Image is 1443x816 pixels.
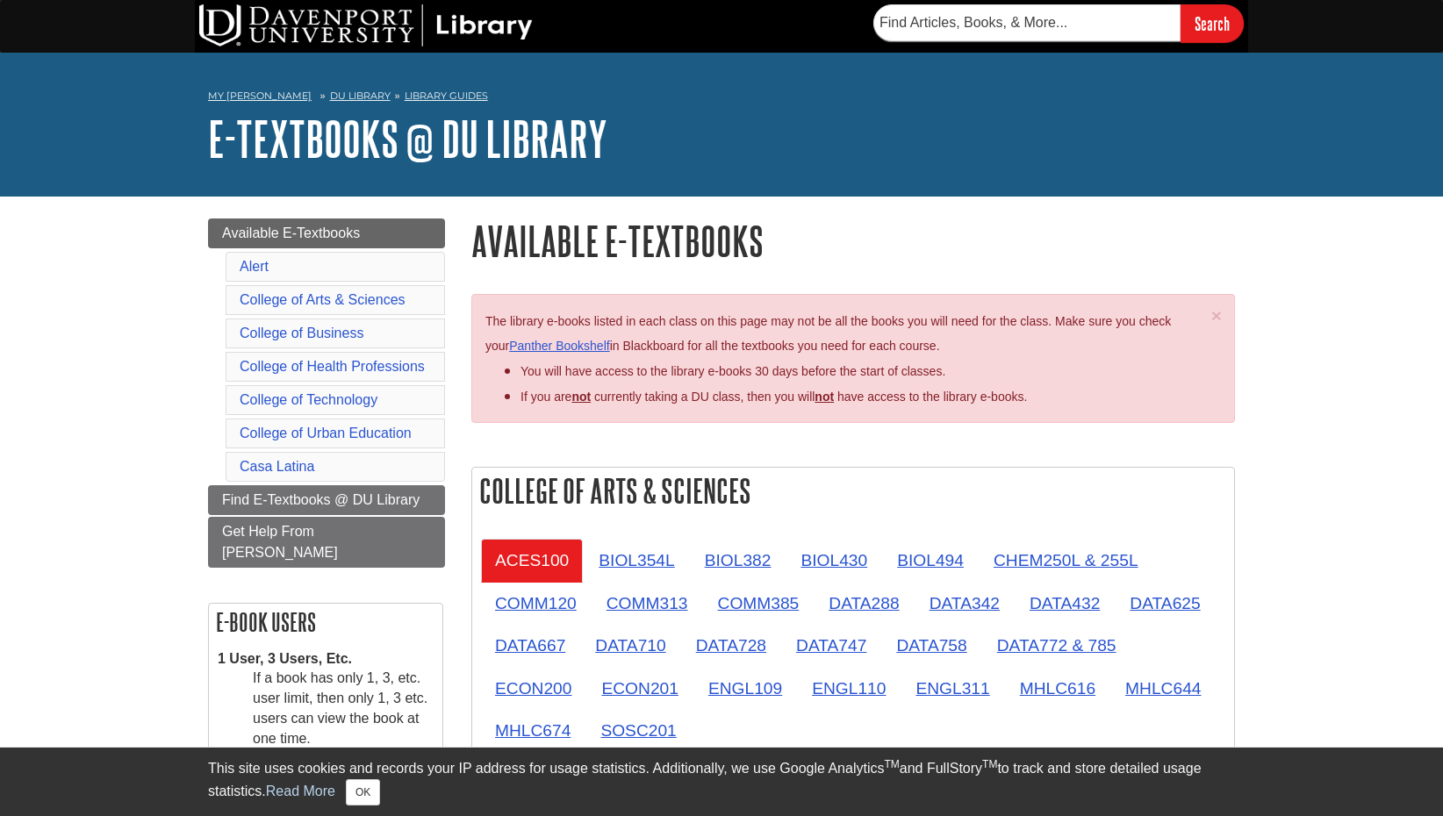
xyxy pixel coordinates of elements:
[481,582,591,625] a: COMM120
[240,326,363,340] a: College of Business
[481,624,579,667] a: DATA667
[208,758,1235,805] div: This site uses cookies and records your IP address for usage statistics. Additionally, we use Goo...
[884,758,899,770] sup: TM
[786,539,881,582] a: BIOL430
[883,539,978,582] a: BIOL494
[1006,667,1109,710] a: MHLC616
[586,709,690,752] a: SOSC201
[1016,582,1114,625] a: DATA432
[798,667,900,710] a: ENGL110
[208,84,1235,112] nav: breadcrumb
[472,468,1234,514] h2: College of Arts & Sciences
[208,89,312,104] a: My [PERSON_NAME]
[481,539,583,582] a: ACES100
[209,604,442,641] h2: E-book Users
[581,624,679,667] a: DATA710
[585,539,688,582] a: BIOL354L
[208,517,445,568] a: Get Help From [PERSON_NAME]
[571,390,591,404] strong: not
[218,649,434,669] dt: 1 User, 3 Users, Etc.
[520,364,945,378] span: You will have access to the library e-books 30 days before the start of classes.
[691,539,786,582] a: BIOL382
[694,667,796,710] a: ENGL109
[240,359,425,374] a: College of Health Professions
[485,314,1171,354] span: The library e-books listed in each class on this page may not be all the books you will need for ...
[704,582,814,625] a: COMM385
[222,524,338,560] span: Get Help From [PERSON_NAME]
[471,218,1235,263] h1: Available E-Textbooks
[915,582,1014,625] a: DATA342
[1211,306,1222,325] button: Close
[240,259,269,274] a: Alert
[240,292,406,307] a: College of Arts & Sciences
[222,225,360,240] span: Available E-Textbooks
[882,624,980,667] a: DATA758
[1111,667,1215,710] a: MHLC644
[208,111,607,166] a: E-Textbooks @ DU Library
[222,492,420,507] span: Find E-Textbooks @ DU Library
[208,485,445,515] a: Find E-Textbooks @ DU Library
[481,667,585,710] a: ECON200
[982,758,997,770] sup: TM
[983,624,1131,667] a: DATA772 & 785
[481,709,585,752] a: MHLC674
[520,390,1027,404] span: If you are currently taking a DU class, then you will have access to the library e-books.
[240,426,412,440] a: College of Urban Education
[240,392,377,407] a: College of Technology
[980,539,1152,582] a: CHEM250L & 255L
[1181,4,1244,42] input: Search
[592,582,702,625] a: COMM313
[240,459,314,474] a: Casa Latina
[587,667,692,710] a: ECON201
[330,89,391,102] a: DU Library
[509,339,609,353] a: Panther Bookshelf
[815,390,834,404] u: not
[266,784,335,798] a: Read More
[199,4,533,47] img: DU Library
[782,624,880,667] a: DATA747
[1116,582,1214,625] a: DATA625
[1211,305,1222,326] span: ×
[901,667,1003,710] a: ENGL311
[208,218,445,248] a: Available E-Textbooks
[405,89,488,102] a: Library Guides
[815,582,913,625] a: DATA288
[873,4,1244,42] form: Searches DU Library's articles, books, and more
[682,624,780,667] a: DATA728
[873,4,1181,41] input: Find Articles, Books, & More...
[346,779,380,805] button: Close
